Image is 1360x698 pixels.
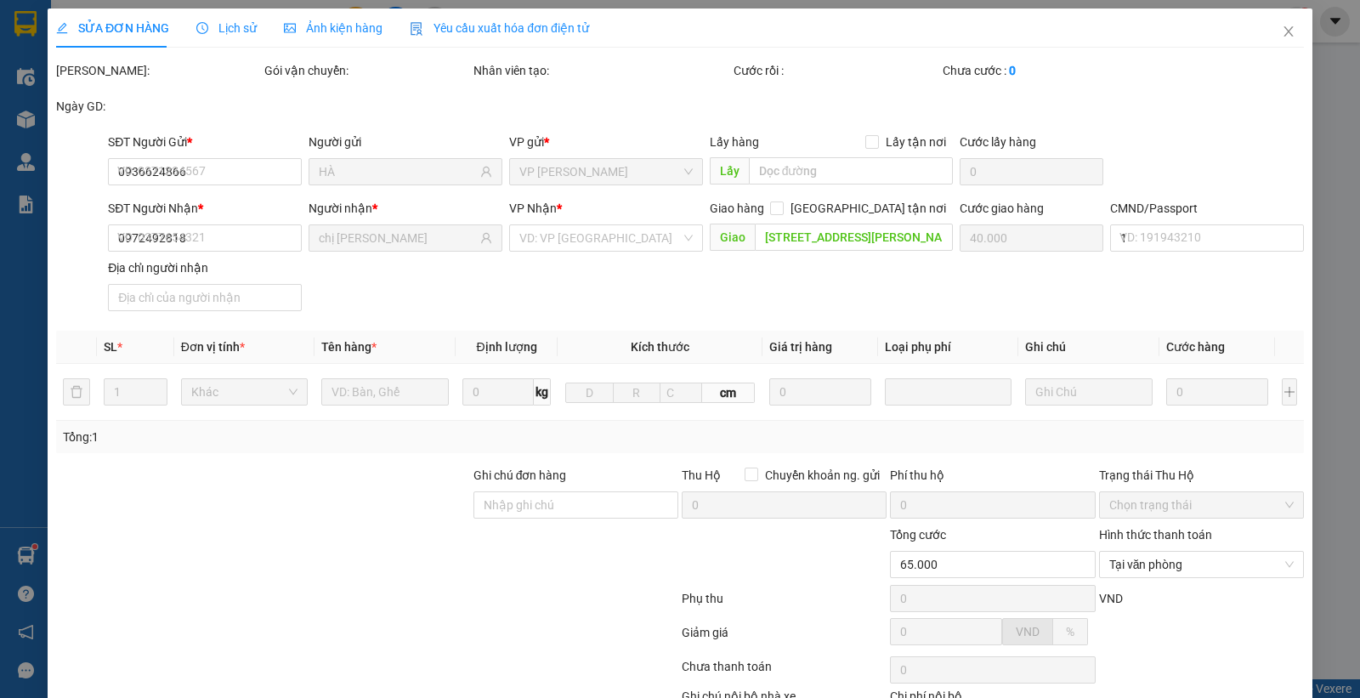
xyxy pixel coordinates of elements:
[702,383,755,403] span: cm
[56,21,169,35] span: SỬA ĐƠN HÀNG
[108,284,302,311] input: Địa chỉ của người nhận
[710,157,749,184] span: Lấy
[890,528,946,542] span: Tổng cước
[321,340,377,354] span: Tên hàng
[196,22,208,34] span: clock-circle
[473,491,678,519] input: Ghi chú đơn hàng
[108,133,302,151] div: SĐT Người Gửi
[1066,625,1074,638] span: %
[1282,378,1297,406] button: plus
[108,258,302,277] div: Địa chỉ người nhận
[565,383,613,403] input: D
[755,224,954,251] input: Dọc đường
[108,199,302,218] div: SĐT Người Nhận
[710,135,759,149] span: Lấy hàng
[196,21,257,35] span: Lịch sử
[710,201,764,215] span: Giao hàng
[1109,492,1294,518] span: Chọn trạng thái
[682,468,721,482] span: Thu Hộ
[1018,331,1159,364] th: Ghi chú
[534,378,551,406] span: kg
[181,340,245,354] span: Đơn vị tính
[680,657,888,687] div: Chưa thanh toán
[319,162,477,181] input: Tên người gửi
[1166,340,1225,354] span: Cước hàng
[710,224,755,251] span: Giao
[264,61,469,80] div: Gói vận chuyển:
[734,61,938,80] div: Cước rồi :
[890,466,1095,491] div: Phí thu hộ
[1265,9,1312,56] button: Close
[758,466,887,485] span: Chuyển khoản ng. gửi
[960,224,1103,252] input: Cước giao hàng
[284,22,296,34] span: picture
[631,340,689,354] span: Kích thước
[960,135,1036,149] label: Cước lấy hàng
[769,378,871,406] input: 0
[509,133,703,151] div: VP gửi
[878,331,1019,364] th: Loại phụ phí
[56,97,261,116] div: Ngày GD:
[1099,592,1123,605] span: VND
[21,123,297,151] b: GỬI : VP [PERSON_NAME]
[749,157,954,184] input: Dọc đường
[1099,466,1304,485] div: Trạng thái Thu Hộ
[284,21,382,35] span: Ảnh kiện hàng
[680,623,888,653] div: Giảm giá
[56,22,68,34] span: edit
[960,201,1044,215] label: Cước giao hàng
[1110,199,1304,218] div: CMND/Passport
[660,383,703,403] input: C
[480,232,492,244] span: user
[1282,25,1295,38] span: close
[191,379,298,405] span: Khác
[410,21,589,35] span: Yêu cầu xuất hóa đơn điện tử
[1099,528,1212,542] label: Hình thức thanh toán
[1025,378,1153,406] input: Ghi Chú
[680,589,888,619] div: Phụ thu
[309,199,502,218] div: Người nhận
[63,428,526,446] div: Tổng: 1
[159,42,711,63] li: Số 10 ngõ 15 Ngọc Hồi, Q.[PERSON_NAME], [GEOGRAPHIC_DATA]
[321,378,449,406] input: VD: Bàn, Ghế
[410,22,423,36] img: icon
[943,61,1147,80] div: Chưa cước :
[104,340,117,354] span: SL
[477,340,537,354] span: Định lượng
[519,159,693,184] span: VP Lê Duẩn
[159,63,711,84] li: Hotline: 19001155
[769,340,832,354] span: Giá trị hàng
[1016,625,1040,638] span: VND
[56,61,261,80] div: [PERSON_NAME]:
[309,133,502,151] div: Người gửi
[613,383,660,403] input: R
[509,201,557,215] span: VP Nhận
[879,133,953,151] span: Lấy tận nơi
[1109,552,1294,577] span: Tại văn phòng
[473,61,731,80] div: Nhân viên tạo:
[473,468,567,482] label: Ghi chú đơn hàng
[480,166,492,178] span: user
[21,21,106,106] img: logo.jpg
[63,378,90,406] button: delete
[784,199,953,218] span: [GEOGRAPHIC_DATA] tận nơi
[319,229,477,247] input: Tên người nhận
[960,158,1103,185] input: Cước lấy hàng
[1166,378,1268,406] input: 0
[1009,64,1016,77] b: 0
